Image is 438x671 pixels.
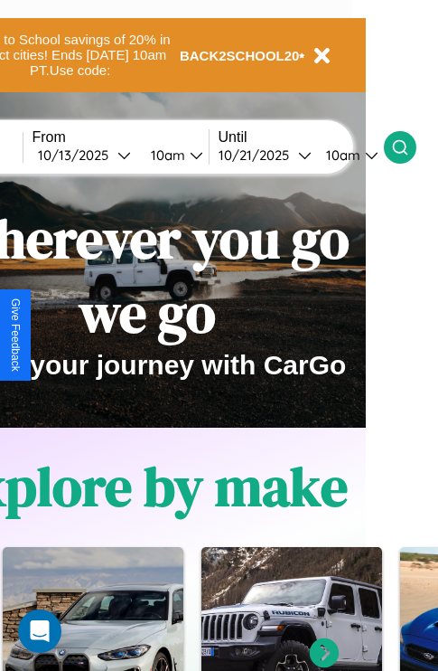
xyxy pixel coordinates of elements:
button: 10/13/2025 [33,146,136,165]
div: 10am [142,146,190,164]
div: 10 / 21 / 2025 [219,146,298,164]
div: Give Feedback [9,298,22,372]
button: 10am [136,146,209,165]
div: 10am [317,146,365,164]
b: BACK2SCHOOL20 [180,48,300,63]
div: 10 / 13 / 2025 [38,146,117,164]
label: Until [219,129,384,146]
button: 10am [312,146,384,165]
div: Open Intercom Messenger [18,610,61,653]
label: From [33,129,209,146]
